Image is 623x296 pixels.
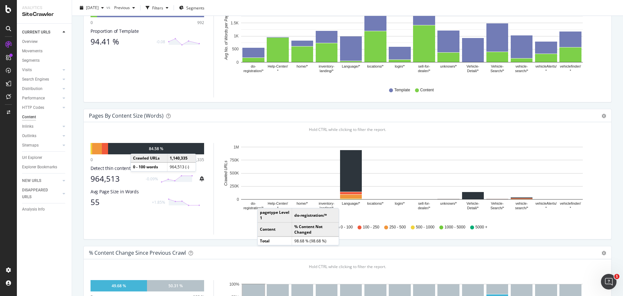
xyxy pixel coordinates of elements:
text: 750K [230,158,239,162]
div: -0.08 [156,39,165,45]
text: 1.5K [231,21,239,25]
a: Outlinks [22,133,61,139]
div: Explorer Bookmarks [22,164,57,171]
span: 5000 + [475,225,487,230]
span: 0 - 100 [341,225,353,230]
div: Overview [22,38,38,45]
a: Analysis Info [22,206,67,213]
div: A chart. [222,6,601,81]
text: 100% [229,282,239,287]
text: login/* [395,65,405,69]
text: login/* [395,202,405,206]
text: Avg No. of Words per Page [224,12,228,60]
a: Visits [22,67,61,73]
text: do- [251,65,256,69]
text: Search/* [490,69,504,73]
a: Url Explorer [22,154,67,161]
div: bell-plus [200,176,204,181]
td: Crawled URLs [131,154,167,162]
div: gear [602,251,606,255]
div: 0 [91,157,93,162]
text: Detail/* [467,206,479,210]
div: 50.31 % [168,283,183,289]
text: vehicle- [516,65,528,69]
div: Outlinks [22,133,36,139]
td: 1,140,335 [167,154,196,162]
td: Total [258,237,292,245]
div: Visits [22,67,32,73]
div: 55 [91,198,148,207]
text: locations/* [367,202,384,206]
text: 1K [234,34,239,38]
text: do- [251,202,256,206]
div: Search Engines [22,76,49,83]
div: 84.58 % [149,146,163,151]
span: 100 - 250 [363,225,379,230]
div: Proportion of Template [91,28,204,34]
text: 500K [230,171,239,175]
a: CURRENT URLS [22,29,61,36]
text: vehicleAlerts/ [535,65,557,69]
text: landing/* [320,206,334,210]
text: landing/* [320,69,334,73]
text: inventory- [319,202,335,206]
text: sell-for- [418,65,430,69]
td: % Content Not Changed [292,222,339,237]
span: 2025 Oct. 1st [86,5,99,10]
div: Detect thin content (less than 100 words) [91,165,204,172]
text: 1M [234,145,239,149]
a: Overview [22,38,67,45]
text: vehiclefinder/ [560,202,581,206]
div: NEW URLS [22,177,41,184]
text: search/* [515,206,528,210]
a: Inlinks [22,123,61,130]
text: vehicleAlerts/ [535,202,557,206]
text: dealer/* [418,206,431,210]
text: home/* [297,65,308,69]
a: Sitemaps [22,142,61,149]
span: 500 - 1000 [416,225,434,230]
span: Content [420,87,434,93]
span: 1 [614,274,619,279]
span: vs [106,4,112,10]
text: Search/* [490,206,504,210]
text: Crawled URLs [224,161,228,186]
text: 250K [230,184,239,189]
td: Content [258,222,292,237]
text: 0 [237,60,239,65]
text: Help-Center/ [268,202,288,206]
a: NEW URLS [22,177,61,184]
div: Sitemaps [22,142,39,149]
div: Movements [22,48,43,55]
td: pagetype Level 1 [258,208,292,222]
div: Pages by Content Size (Words) [89,112,164,119]
div: +1.85% [152,199,165,205]
span: Previous [112,5,130,10]
div: Inlinks [22,123,33,130]
a: Content [22,114,67,121]
a: Search Engines [22,76,61,83]
div: 0 [91,20,93,25]
button: Previous [112,3,138,13]
text: search/* [515,69,528,73]
div: Filters [152,5,163,10]
a: Movements [22,48,67,55]
svg: A chart. [222,143,601,218]
a: HTTP Codes [22,104,61,111]
text: Language/* [342,202,360,206]
span: Template [394,87,410,93]
text: inventory- [319,65,335,69]
a: Segments [22,57,67,64]
text: sell-for- [418,202,430,206]
div: HTTP Codes [22,104,44,111]
text: registration/* [243,69,263,73]
div: Segments [22,57,40,64]
div: Distribution [22,85,43,92]
div: 49.68 % [112,283,126,289]
text: 0 [237,197,239,202]
text: 500 [232,47,238,52]
text: Help-Center/ [268,65,288,69]
div: 992 [197,20,204,25]
div: 964,513 [91,174,142,183]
